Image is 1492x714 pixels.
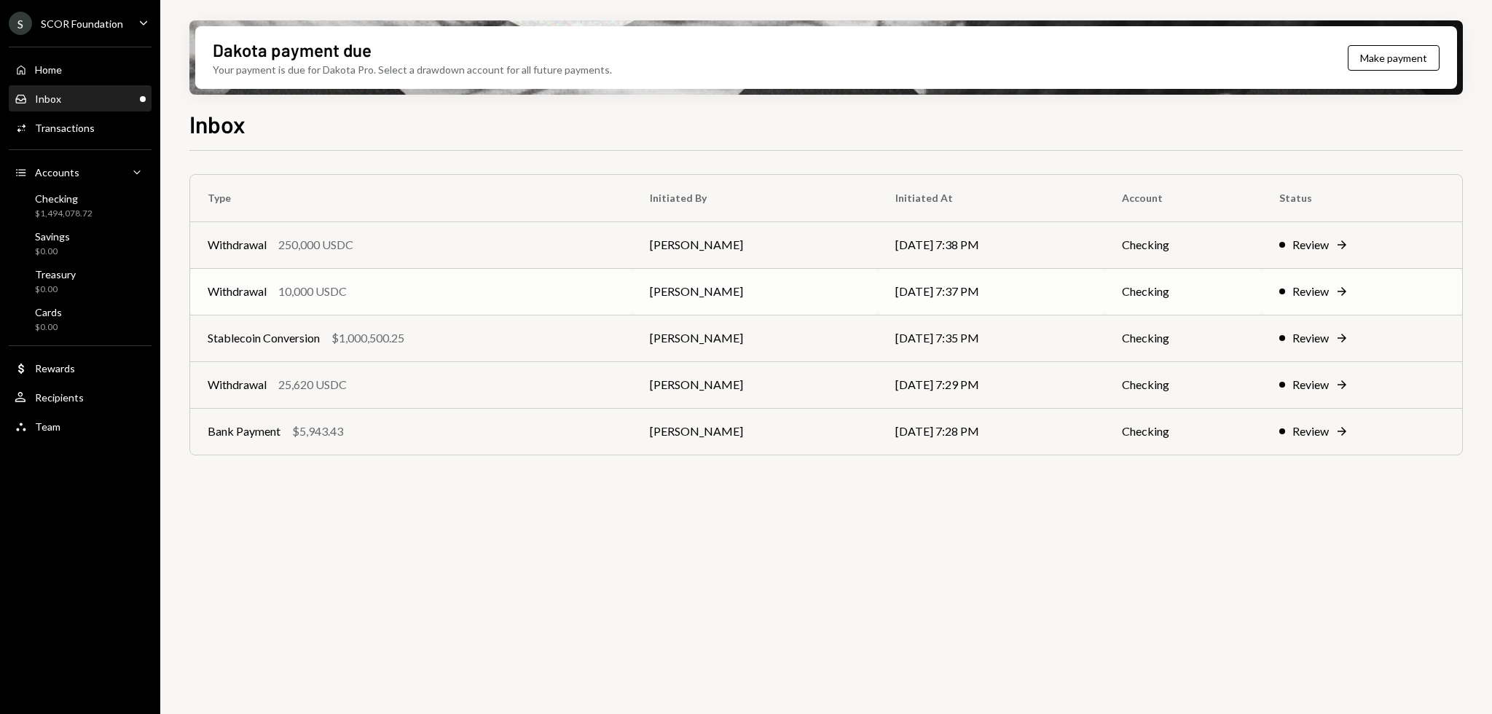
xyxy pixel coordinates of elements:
a: Savings$0.00 [9,226,152,261]
div: $0.00 [35,283,76,296]
div: Your payment is due for Dakota Pro. Select a drawdown account for all future payments. [213,62,612,77]
th: Status [1262,175,1462,221]
div: Inbox [35,93,61,105]
a: Team [9,413,152,439]
td: [PERSON_NAME] [632,221,877,268]
div: $0.00 [35,246,70,258]
td: [DATE] 7:35 PM [878,315,1104,361]
th: Account [1104,175,1262,221]
div: Checking [35,192,93,205]
div: Rewards [35,362,75,374]
button: Make payment [1348,45,1440,71]
div: Bank Payment [208,423,280,440]
td: [DATE] 7:28 PM [878,408,1104,455]
a: Recipients [9,384,152,410]
div: 250,000 USDC [278,236,353,254]
a: Inbox [9,85,152,111]
div: Savings [35,230,70,243]
td: [DATE] 7:38 PM [878,221,1104,268]
div: $5,943.43 [292,423,343,440]
div: SCOR Foundation [41,17,123,30]
div: Withdrawal [208,283,267,300]
td: Checking [1104,361,1262,408]
td: Checking [1104,221,1262,268]
td: Checking [1104,408,1262,455]
div: Review [1292,283,1329,300]
div: $0.00 [35,321,62,334]
div: Withdrawal [208,236,267,254]
a: Treasury$0.00 [9,264,152,299]
div: Transactions [35,122,95,134]
a: Checking$1,494,078.72 [9,188,152,223]
div: Review [1292,376,1329,393]
div: Team [35,420,60,433]
td: [PERSON_NAME] [632,268,877,315]
td: [DATE] 7:29 PM [878,361,1104,408]
h1: Inbox [189,109,246,138]
td: [PERSON_NAME] [632,315,877,361]
td: [DATE] 7:37 PM [878,268,1104,315]
div: Withdrawal [208,376,267,393]
a: Accounts [9,159,152,185]
a: Transactions [9,114,152,141]
th: Type [190,175,632,221]
a: Home [9,56,152,82]
div: Review [1292,329,1329,347]
td: Checking [1104,268,1262,315]
div: Cards [35,306,62,318]
th: Initiated By [632,175,877,221]
div: Accounts [35,166,79,178]
div: Recipients [35,391,84,404]
div: S [9,12,32,35]
div: $1,494,078.72 [35,208,93,220]
div: 25,620 USDC [278,376,347,393]
div: Treasury [35,268,76,280]
td: [PERSON_NAME] [632,361,877,408]
div: Home [35,63,62,76]
a: Rewards [9,355,152,381]
div: 10,000 USDC [278,283,347,300]
div: Review [1292,423,1329,440]
a: Cards$0.00 [9,302,152,337]
div: Stablecoin Conversion [208,329,320,347]
td: Checking [1104,315,1262,361]
div: Review [1292,236,1329,254]
th: Initiated At [878,175,1104,221]
div: Dakota payment due [213,38,372,62]
div: $1,000,500.25 [331,329,404,347]
td: [PERSON_NAME] [632,408,877,455]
